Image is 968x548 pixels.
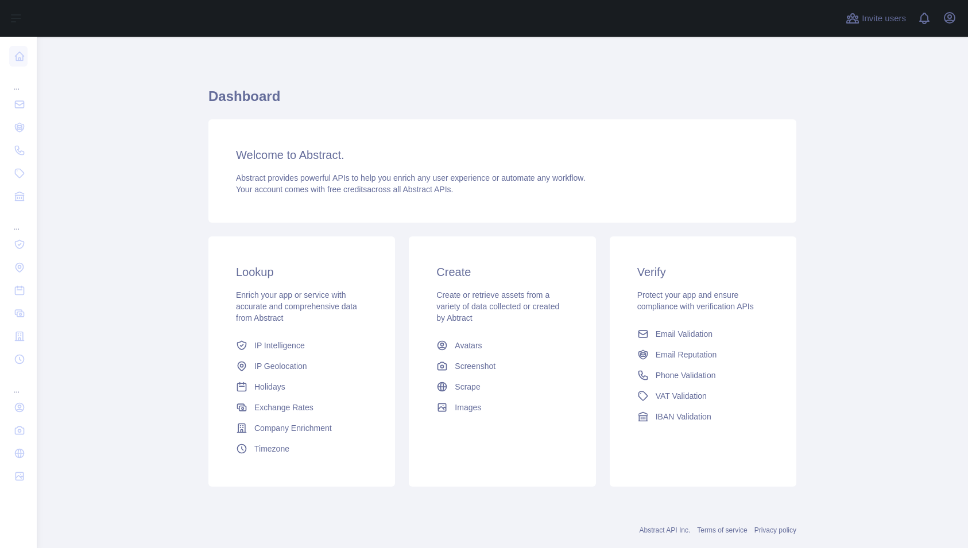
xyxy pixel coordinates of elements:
[455,360,495,372] span: Screenshot
[656,349,717,360] span: Email Reputation
[697,526,747,534] a: Terms of service
[208,87,796,115] h1: Dashboard
[656,411,711,422] span: IBAN Validation
[843,9,908,28] button: Invite users
[432,376,572,397] a: Scrape
[656,370,716,381] span: Phone Validation
[862,12,906,25] span: Invite users
[436,264,568,280] h3: Create
[236,147,769,163] h3: Welcome to Abstract.
[633,324,773,344] a: Email Validation
[640,526,691,534] a: Abstract API Inc.
[254,402,313,413] span: Exchange Rates
[656,390,707,402] span: VAT Validation
[254,360,307,372] span: IP Geolocation
[231,418,372,438] a: Company Enrichment
[455,340,482,351] span: Avatars
[254,422,332,434] span: Company Enrichment
[432,397,572,418] a: Images
[436,290,559,322] span: Create or retrieve assets from a variety of data collected or created by Abtract
[9,372,28,395] div: ...
[455,402,481,413] span: Images
[236,264,367,280] h3: Lookup
[231,438,372,459] a: Timezone
[455,381,480,392] span: Scrape
[637,290,754,311] span: Protect your app and ensure compliance with verification APIs
[231,397,372,418] a: Exchange Rates
[656,328,713,340] span: Email Validation
[236,290,357,322] span: Enrich your app or service with accurate and comprehensive data from Abstract
[633,386,773,406] a: VAT Validation
[254,340,305,351] span: IP Intelligence
[633,406,773,427] a: IBAN Validation
[9,69,28,92] div: ...
[754,526,796,534] a: Privacy policy
[432,335,572,356] a: Avatars
[254,381,285,392] span: Holidays
[231,335,372,356] a: IP Intelligence
[231,376,372,397] a: Holidays
[236,185,453,194] span: Your account comes with across all Abstract APIs.
[327,185,367,194] span: free credits
[637,264,769,280] h3: Verify
[236,173,586,182] span: Abstract provides powerful APIs to help you enrich any user experience or automate any workflow.
[254,443,289,454] span: Timezone
[633,365,773,386] a: Phone Validation
[9,209,28,232] div: ...
[633,344,773,365] a: Email Reputation
[432,356,572,376] a: Screenshot
[231,356,372,376] a: IP Geolocation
